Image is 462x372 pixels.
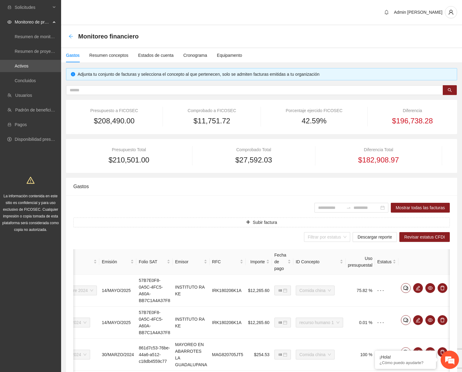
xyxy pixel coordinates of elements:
[413,315,423,325] button: edit
[183,52,207,59] div: Cronograma
[15,49,80,54] a: Resumen de proyectos aprobados
[15,16,51,28] span: Monitoreo de proyectos
[138,52,174,59] div: Estados de cuenta
[426,350,435,355] span: eye
[323,146,434,153] div: Diferencia Total
[413,283,423,293] button: edit
[253,219,277,226] span: Subir factura
[413,318,423,323] span: edit
[448,88,452,93] span: search
[246,220,250,225] span: plus
[2,194,59,232] span: La información contenida en este sitio es confidencial y para uso exclusivo de FICOSEC. Cualquier...
[210,249,246,275] th: RFC
[27,176,35,184] span: warning
[73,146,185,153] div: Presupuesto Total
[235,154,272,166] span: $27,592.03
[392,115,433,127] span: $196,738.28
[401,318,410,323] span: comment
[445,9,457,15] span: user
[99,339,136,371] td: 30/MARZO/2024
[15,93,32,98] a: Usuarios
[401,350,410,355] span: comment
[346,205,351,210] span: to
[73,217,450,227] button: plusSubir factura
[108,154,149,166] span: $210,501.00
[175,258,203,265] span: Emisor
[246,249,272,275] th: Importe
[380,360,431,365] p: ¿Cómo puedo ayudarte?
[102,258,129,265] span: Emisión
[71,72,75,76] span: info-circle
[173,307,210,339] td: INSTITUTO RA KE
[299,350,331,359] span: Comida china
[396,204,445,211] span: Mostrar todas las facturas
[353,232,397,242] button: Descargar reporte
[15,122,27,127] a: Pagos
[299,286,331,295] span: Comida china
[66,52,79,59] div: Gastos
[246,307,272,339] td: $12,265.60
[89,52,128,59] div: Resumen conceptos
[68,34,73,39] div: Back
[358,234,392,240] span: Descargar reporte
[7,20,12,24] span: eye
[375,307,399,339] td: - - -
[302,115,326,127] span: 42.59%
[136,249,173,275] th: Folio SAT
[382,10,391,15] span: bell
[171,107,253,114] div: Comprobado a FICOSEC
[200,146,307,153] div: Comprobado Total
[377,258,392,265] span: Estatus
[3,167,116,188] textarea: Escriba su mensaje y pulse “Intro”
[246,339,272,371] td: $254.53
[274,252,286,272] span: Fecha de pago
[293,249,346,275] th: ID Concepto
[49,249,100,275] th: Mes
[399,232,450,242] button: Revisar estatus CFDI
[68,34,73,39] span: arrow-left
[15,1,51,13] span: Solicitudes
[346,275,375,307] td: 75.82 %
[413,350,423,355] span: edit
[193,115,230,127] span: $11,751.72
[426,318,435,323] span: eye
[438,283,447,293] button: delete
[15,34,59,39] a: Resumen de monitoreo
[99,249,136,275] th: Emisión
[15,108,60,112] a: Padrón de beneficiarios
[296,258,339,265] span: ID Concepto
[391,203,450,213] button: Mostrar todas las facturas
[35,82,84,143] span: Estamos en línea.
[401,283,411,293] button: comment
[100,3,115,18] div: Minimizar ventana de chat en vivo
[15,64,28,68] a: Activos
[404,234,445,240] span: Revisar estatus CFDI
[346,249,375,275] th: Uso presupuestal
[413,286,423,290] span: edit
[15,137,67,142] a: Disponibilidad presupuestal
[426,286,435,290] span: eye
[413,347,423,357] button: edit
[425,315,435,325] button: eye
[401,315,411,325] button: comment
[78,31,139,41] span: Monitoreo financiero
[99,307,136,339] td: 14/MAYO/2025
[401,286,410,290] span: comment
[210,307,246,339] td: IRK180206K1A
[173,249,210,275] th: Emisor
[425,283,435,293] button: eye
[346,307,375,339] td: 0.01 %
[73,178,450,195] div: Gastos
[438,318,447,323] span: delete
[382,7,391,17] button: bell
[401,347,411,357] button: comment
[375,275,399,307] td: - - -
[55,286,94,295] span: Septiembre 2024
[346,205,351,210] span: swap-right
[445,6,457,18] button: user
[217,52,242,59] div: Equipamento
[438,286,447,290] span: delete
[210,275,246,307] td: IRK180206K1A
[438,347,447,357] button: delete
[246,275,272,307] td: $12,265.60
